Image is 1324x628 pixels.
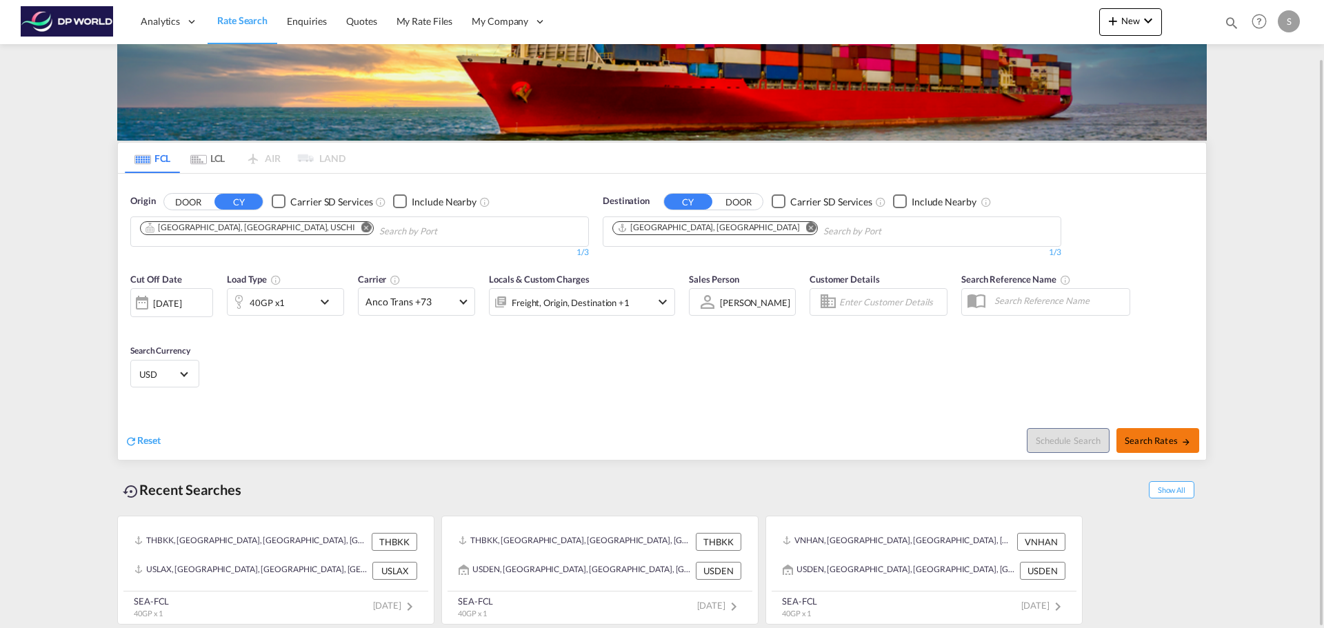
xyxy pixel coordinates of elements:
span: Search Currency [130,345,190,356]
div: S [1278,10,1300,32]
span: Locals & Custom Charges [489,274,590,285]
div: VNHAN [1017,533,1065,551]
button: Note: By default Schedule search will only considerorigin ports, destination ports and cut off da... [1027,428,1110,453]
md-checkbox: Checkbox No Ink [393,194,477,209]
div: Freight Origin Destination Factory Stuffing [512,293,630,312]
div: Freight Origin Destination Factory Stuffingicon-chevron-down [489,288,675,316]
md-icon: The selected Trucker/Carrierwill be displayed in the rate results If the rates are from another f... [390,274,401,285]
input: Search Reference Name [987,290,1130,311]
button: CY [664,194,712,210]
md-checkbox: Checkbox No Ink [272,194,372,209]
div: Chicago, IL, USCHI [145,222,355,234]
span: [DATE] [697,600,742,611]
div: icon-refreshReset [125,434,161,449]
div: 40GP x1icon-chevron-down [227,288,344,316]
div: THBKK, Bangkok, Thailand, South East Asia, Asia Pacific [459,533,692,551]
span: Show All [1149,481,1194,498]
div: Press delete to remove this chip. [617,222,802,234]
md-icon: icon-chevron-right [401,598,418,615]
span: Sales Person [689,274,739,285]
div: Carrier SD Services [790,195,872,209]
md-checkbox: Checkbox No Ink [893,194,976,209]
md-pagination-wrapper: Use the left and right arrow keys to navigate between tabs [125,143,345,173]
recent-search-card: THBKK, [GEOGRAPHIC_DATA], [GEOGRAPHIC_DATA], [GEOGRAPHIC_DATA], [GEOGRAPHIC_DATA] THBKKUSLAX, [GE... [117,516,434,625]
div: 1/3 [603,247,1061,259]
span: Carrier [358,274,401,285]
div: Include Nearby [912,195,976,209]
button: Search Ratesicon-arrow-right [1116,428,1199,453]
md-select: Sales Person: Shaina Baptiste [719,292,792,312]
span: Anco Trans +73 [365,295,455,309]
div: [PERSON_NAME] [720,297,790,308]
span: 40GP x 1 [782,609,811,618]
div: SEA-FCL [782,595,817,607]
div: THBKK [372,533,417,551]
span: My Rate Files [397,15,453,27]
md-icon: Unchecked: Search for CY (Container Yard) services for all selected carriers.Checked : Search for... [375,196,386,207]
div: SEA-FCL [134,595,169,607]
div: [DATE] [153,297,181,310]
span: Search Reference Name [961,274,1071,285]
div: Include Nearby [412,195,477,209]
div: SEA-FCL [458,595,493,607]
span: Load Type [227,274,281,285]
recent-search-card: VNHAN, [GEOGRAPHIC_DATA], [GEOGRAPHIC_DATA], [GEOGRAPHIC_DATA], [GEOGRAPHIC_DATA] VNHANUSDEN, [GE... [765,516,1083,625]
span: USD [139,368,178,381]
div: USDEN, Denver, CO, United States, North America, Americas [783,562,1016,580]
div: USDEN, Denver, CO, United States, North America, Americas [459,562,692,580]
div: USLAX [372,562,417,580]
button: Remove [352,222,373,236]
div: Recent Searches [117,474,247,505]
span: 40GP x 1 [134,609,163,618]
span: New [1105,15,1156,26]
span: Rate Search [217,14,268,26]
input: Enter Customer Details [839,292,943,312]
div: [DATE] [130,288,213,317]
span: Enquiries [287,15,327,27]
span: Destination [603,194,650,208]
md-icon: icon-information-outline [270,274,281,285]
span: Help [1247,10,1271,33]
recent-search-card: THBKK, [GEOGRAPHIC_DATA], [GEOGRAPHIC_DATA], [GEOGRAPHIC_DATA], [GEOGRAPHIC_DATA] THBKKUSDEN, [GE... [441,516,759,625]
md-icon: icon-arrow-right [1181,437,1191,447]
md-icon: icon-refresh [125,435,137,447]
md-icon: icon-chevron-right [725,598,742,615]
md-icon: icon-chevron-right [1050,598,1066,615]
md-icon: icon-chevron-down [1140,12,1156,29]
md-chips-wrap: Chips container. Use arrow keys to select chips. [610,217,960,243]
span: Origin [130,194,155,208]
span: [DATE] [373,600,418,611]
md-tab-item: LCL [180,143,235,173]
md-icon: icon-magnify [1224,15,1239,30]
div: Carrier SD Services [290,195,372,209]
div: OriginDOOR CY Checkbox No InkUnchecked: Search for CY (Container Yard) services for all selected ... [118,174,1206,460]
div: USDEN [1020,562,1065,580]
span: Analytics [141,14,180,28]
md-icon: icon-backup-restore [123,483,139,500]
md-icon: icon-chevron-down [317,294,340,310]
div: 1/3 [130,247,589,259]
md-chips-wrap: Chips container. Use arrow keys to select chips. [138,217,516,243]
md-checkbox: Checkbox No Ink [772,194,872,209]
md-icon: Your search will be saved by the below given name [1060,274,1071,285]
input: Chips input. [823,221,954,243]
button: DOOR [714,194,763,210]
button: CY [214,194,263,210]
span: Quotes [346,15,377,27]
span: Cut Off Date [130,274,182,285]
div: Help [1247,10,1278,34]
div: VNHAN, Hanoi, Viet Nam, South East Asia, Asia Pacific [783,533,1014,551]
button: icon-plus 400-fgNewicon-chevron-down [1099,8,1162,36]
md-datepicker: Select [130,316,141,334]
span: My Company [472,14,528,28]
div: Shanghai, CNSHA [617,222,799,234]
img: c08ca190194411f088ed0f3ba295208c.png [21,6,114,37]
span: 40GP x 1 [458,609,487,618]
div: 40GP x1 [250,293,285,312]
div: THBKK [696,533,741,551]
span: Search Rates [1125,435,1191,446]
div: Press delete to remove this chip. [145,222,358,234]
md-icon: icon-chevron-down [654,294,671,310]
md-select: Select Currency: $ USDUnited States Dollar [138,364,192,384]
